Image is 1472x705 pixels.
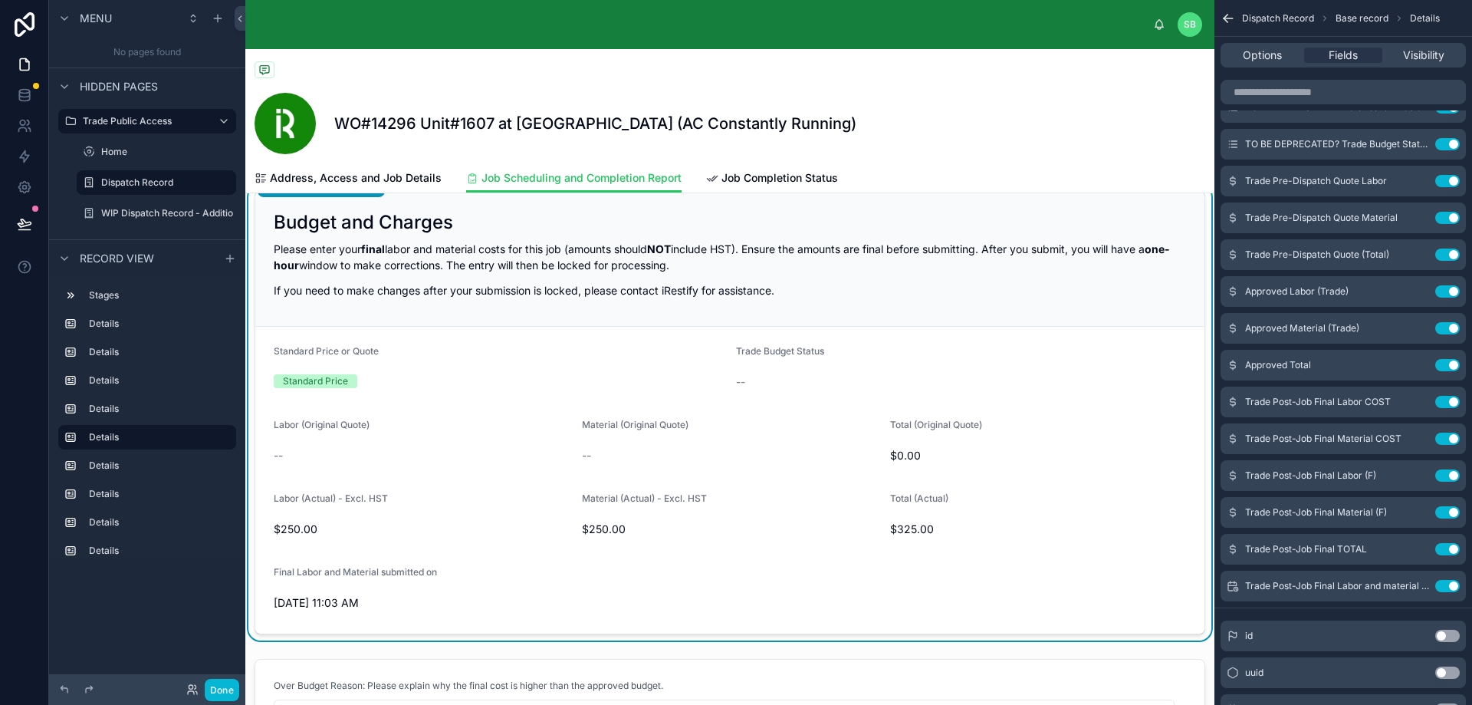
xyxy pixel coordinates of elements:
[582,493,707,504] span: Material (Actual) - Excl. HST
[1243,48,1282,63] span: Options
[1245,322,1359,334] span: Approved Material (Trade)
[1184,18,1196,31] span: SB
[283,374,348,388] div: Standard Price
[1245,667,1263,679] span: uuid
[89,289,230,301] label: Stages
[1245,175,1387,187] span: Trade Pre-Dispatch Quote Labor
[80,79,158,94] span: Hidden pages
[1245,433,1401,445] span: Trade Post-Job Final Material COST
[89,346,230,358] label: Details
[1245,469,1376,482] span: Trade Post-Job Final Labor (F)
[77,201,236,226] a: WIP Dispatch Record - Additional Work
[89,374,230,387] label: Details
[1245,396,1391,408] span: Trade Post-Job Final Labor COST
[89,516,230,529] label: Details
[274,419,370,430] span: Labor (Original Quote)
[1245,506,1387,519] span: Trade Post-Job Final Material (F)
[1245,543,1367,555] span: Trade Post-Job Final TOTAL
[706,164,838,195] a: Job Completion Status
[890,448,1186,463] span: $0.00
[274,448,283,463] span: --
[270,170,442,186] span: Address, Access and Job Details
[582,448,591,463] span: --
[274,493,388,504] span: Labor (Actual) - Excl. HST
[77,140,236,164] a: Home
[582,522,878,537] span: $250.00
[274,241,1186,273] p: Please enter your labor and material costs for this job (amounts should include HST). Ensure the ...
[89,403,230,415] label: Details
[89,431,224,443] label: Details
[274,595,493,611] span: [DATE] 11:03 AM
[49,37,245,68] div: No pages found
[101,146,233,158] label: Home
[1245,580,1429,592] span: Trade Post-Job Final Labor and material FIRST submitted on
[274,522,570,537] span: $250.00
[1245,630,1253,642] span: id
[205,679,239,701] button: Done
[274,282,1186,298] p: If you need to make changes after your submission is locked, please contact iRestify for assistance.
[1410,12,1440,25] span: Details
[647,242,671,255] strong: NOT
[1245,249,1389,261] span: Trade Pre-Dispatch Quote (Total)
[80,251,154,266] span: Record view
[334,113,856,134] h1: WO#14296 Unit#1607 at [GEOGRAPHIC_DATA] (AC Constantly Running)
[83,115,205,127] label: Trade Public Access
[1245,359,1311,371] span: Approved Total
[721,170,838,186] span: Job Completion Status
[736,345,824,357] span: Trade Budget Status
[890,493,948,504] span: Total (Actual)
[1245,285,1349,298] span: Approved Labor (Trade)
[274,345,379,357] span: Standard Price or Quote
[89,318,230,330] label: Details
[89,460,230,472] label: Details
[101,176,227,189] label: Dispatch Record
[271,21,1153,28] div: scrollable content
[736,374,745,390] span: --
[1336,12,1388,25] span: Base record
[89,545,230,557] label: Details
[58,109,236,133] a: Trade Public Access
[255,164,442,195] a: Address, Access and Job Details
[582,419,688,430] span: Material (Original Quote)
[1242,12,1314,25] span: Dispatch Record
[101,207,271,219] label: WIP Dispatch Record - Additional Work
[274,566,437,578] span: Final Labor and Material submitted on
[77,170,236,195] a: Dispatch Record
[1329,48,1358,63] span: Fields
[481,170,682,186] span: Job Scheduling and Completion Report
[890,522,1186,537] span: $325.00
[80,11,112,26] span: Menu
[89,488,230,500] label: Details
[361,242,385,255] strong: final
[274,210,453,235] h2: Budget and Charges
[1245,212,1398,224] span: Trade Pre-Dispatch Quote Material
[1245,138,1429,150] span: TO BE DEPRECATED? Trade Budget Status
[890,419,982,430] span: Total (Original Quote)
[466,164,682,193] a: Job Scheduling and Completion Report
[1403,48,1444,63] span: Visibility
[49,276,245,558] div: scrollable content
